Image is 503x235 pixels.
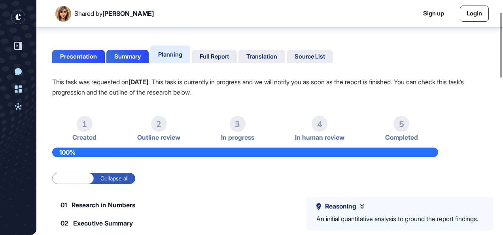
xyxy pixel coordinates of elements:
[11,10,25,24] div: entrapeer-logo
[230,116,246,132] div: 3
[325,203,356,210] span: Reasoning
[137,134,180,141] span: Outline review
[158,51,182,58] div: Planning
[460,6,489,22] a: Login
[61,202,67,208] span: 01
[295,134,344,141] span: In human review
[52,173,94,184] label: Expand all
[74,10,154,17] div: Shared by
[73,220,133,226] span: Executive Summary
[316,214,478,224] div: An initial quantitative analysis to ground the report findings.
[72,202,135,208] span: Research in Numbers
[200,53,229,60] div: Full Report
[102,9,154,17] span: [PERSON_NAME]
[60,53,97,60] div: Presentation
[61,220,68,226] span: 02
[114,53,141,60] div: Summary
[72,134,96,141] span: Created
[94,173,135,184] label: Collapse all
[77,116,93,132] div: 1
[52,148,438,157] div: 100%
[312,116,327,132] div: 4
[221,134,254,141] span: In progress
[393,116,409,132] div: 5
[295,53,325,60] div: Source List
[151,116,167,132] div: 2
[129,78,148,86] strong: [DATE]
[55,6,71,22] img: User Image
[423,9,444,18] a: Sign up
[385,134,418,141] span: Completed
[246,53,277,60] div: Translation
[52,77,487,97] p: This task was requested on . This task is currently in progress and we will notify you as soon as...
